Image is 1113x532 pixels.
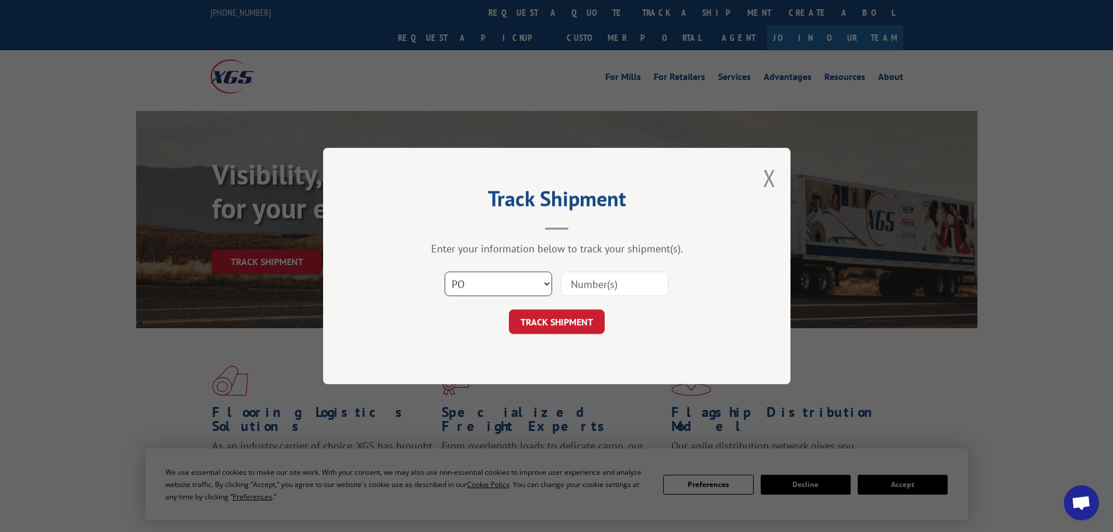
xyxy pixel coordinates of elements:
button: TRACK SHIPMENT [509,310,605,334]
div: Enter your information below to track your shipment(s). [382,242,732,255]
h2: Track Shipment [382,190,732,213]
input: Number(s) [561,272,668,296]
div: Open chat [1064,485,1099,520]
button: Close modal [763,162,776,193]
